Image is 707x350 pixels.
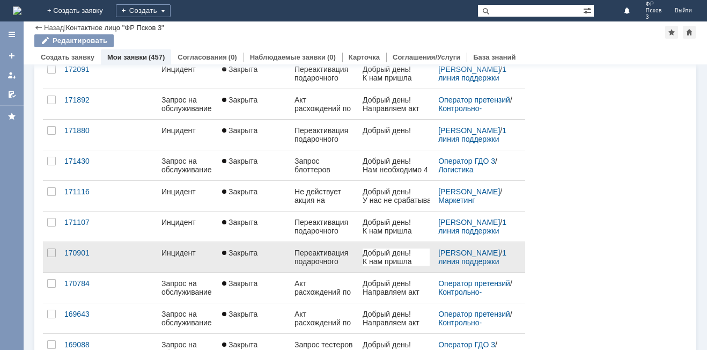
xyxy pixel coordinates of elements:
div: 170901 [64,249,101,257]
a: Контрольно-ревизионный отдел [438,104,506,121]
div: 169088 [64,340,101,349]
a: Переактивация подарочного сертификата [290,242,358,272]
a: Инцидент [157,120,218,150]
a: Закрыта [218,181,290,211]
span: Расширенный поиск [583,5,594,15]
div: Не действует акция на Тональный крем [294,187,354,205]
a: Не действует акция на Тональный крем [290,181,358,211]
div: Переактивация подарочного сертификата [294,249,354,266]
a: 171880 [60,120,105,150]
div: Акт расхождений по УПД №ФТТ2-8186 от [DATE] [294,96,354,113]
div: Запрос на обслуживание [161,96,213,113]
a: Запрос на обслуживание [157,89,218,119]
a: 171107 [60,212,105,242]
a: Акт расхождений по УПД №ФТТ2-7633 от [DATE] [290,273,358,303]
div: Сделать домашней страницей [683,26,696,39]
div: Инцидент [161,249,213,257]
a: Инцидент [157,212,218,242]
div: Добавить в избранное [665,26,678,39]
a: 171892 [60,89,105,119]
div: Переактивация подарочного сертификата [294,218,354,235]
a: 1 линия поддержки МБК [438,249,509,274]
a: Закрыта [218,89,290,119]
div: Переактивация подарочного сертификата [294,65,354,82]
div: | [64,23,65,31]
a: Перейти на домашнюю страницу [13,6,21,15]
div: Инцидент [161,218,213,227]
a: Оператор ГДО 3 [438,340,495,349]
span: Закрыта [222,126,257,135]
div: Запрос на обслуживание [161,279,213,296]
a: Контрольно-ревизионный отдел [438,288,506,305]
a: Оператор претензий [438,310,510,318]
div: / [438,157,512,174]
a: Инцидент [157,181,218,211]
a: Закрыта [218,242,290,272]
div: (457) [149,53,165,61]
div: Инцидент [161,65,213,74]
a: Оператор ГДО 3 [438,157,495,165]
div: Переактивация подарочного сертификата [294,126,354,143]
a: 171116 [60,181,105,211]
a: Запрос на обслуживание [157,303,218,333]
div: 171116 [64,187,101,196]
a: Создать заявку [3,47,20,64]
div: Создать [116,4,171,17]
div: 170784 [64,279,101,288]
a: Мои заявки [107,53,147,61]
a: Переактивация подарочного сертификата [290,59,358,89]
div: / [438,310,512,327]
div: 169643 [64,310,101,318]
span: Закрыта [222,157,257,165]
span: Закрыта [222,187,257,196]
a: 1 линия поддержки МБК [438,65,509,91]
a: [PERSON_NAME] [438,65,500,74]
div: Запрос тестеров [294,340,354,349]
div: 171430 [64,157,101,165]
div: / [438,96,512,113]
a: 1 линия поддержки МБК [438,218,509,244]
a: Оператор претензий [438,279,510,288]
a: Запрос на обслуживание [157,273,218,303]
a: Наблюдаемые заявки [250,53,326,61]
a: Назад [44,24,64,32]
div: / [438,218,512,235]
div: / [438,249,512,266]
div: Запрос блоттеров [294,157,354,174]
a: Мои заявки [3,67,20,84]
a: База знаний [473,53,515,61]
div: 172091 [64,65,101,74]
a: Мои согласования [3,86,20,103]
span: Закрыта [222,65,257,74]
img: logo [13,6,21,15]
a: [PERSON_NAME] [438,249,500,257]
a: Закрыта [218,59,290,89]
a: Закрыта [218,273,290,303]
a: Логистика [438,165,473,174]
div: Инцидент [161,187,213,196]
span: - 500 руб. [54,69,88,77]
span: Закрыта [222,218,257,227]
a: Переактивация подарочного сертификата [290,212,358,242]
a: Акт расхождений по УПД №ФТТ2-8186 от [DATE] [290,89,358,119]
a: [PERSON_NAME] [438,218,500,227]
a: Переактивация подарочного сертификата [290,120,358,150]
a: Закрыта [218,150,290,180]
a: [PERSON_NAME] [438,126,500,135]
div: (0) [229,53,237,61]
span: 3 [646,14,662,20]
span: ФР [646,1,662,8]
div: Акт расхождений по УПД №ФТТ2-7633 от [DATE] [294,279,354,296]
span: Закрыта [222,340,257,349]
a: Создать заявку [41,53,94,61]
a: 1 линия поддержки МБК [438,126,509,152]
div: / [438,65,512,82]
div: Запрос на обслуживание [161,310,213,327]
a: Контрольно-ревизионный отдел [438,318,506,336]
div: / [438,279,512,296]
div: 171892 [64,96,101,104]
div: Инцидент [161,126,213,135]
span: Закрыта [222,96,257,104]
a: Акт расхождений по УПД №ФТТ2-6864 от [DATE] [290,303,358,333]
a: 170784 [60,273,105,303]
